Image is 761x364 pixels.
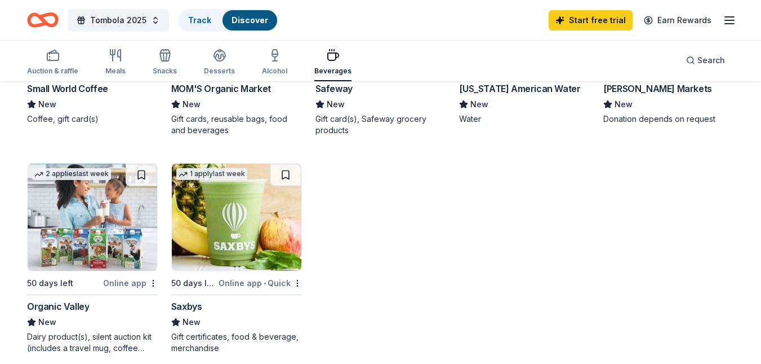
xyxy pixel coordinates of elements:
[171,163,302,354] a: Image for Saxbys1 applylast week50 days leftOnline app•QuickSaxbysNewGift certificates, food & be...
[314,67,351,76] div: Beverages
[204,44,235,81] button: Desserts
[90,14,146,27] span: Tombola 2025
[105,44,126,81] button: Meals
[27,67,78,76] div: Auction & raffle
[315,82,353,95] div: Safeway
[183,98,201,111] span: New
[697,54,725,67] span: Search
[103,276,158,290] div: Online app
[171,82,271,95] div: MOM'S Organic Market
[459,113,590,125] div: Water
[153,44,177,81] button: Snacks
[68,9,169,32] button: Tombola 2025
[178,9,278,32] button: TrackDiscover
[262,44,287,81] button: Alcohol
[232,15,268,25] a: Discover
[603,113,734,125] div: Donation depends on request
[38,315,56,329] span: New
[204,67,235,76] div: Desserts
[171,277,216,290] div: 50 days left
[637,10,718,30] a: Earn Rewards
[677,49,734,72] button: Search
[549,10,633,30] a: Start free trial
[27,44,78,81] button: Auction & raffle
[32,168,111,180] div: 2 applies last week
[27,163,158,354] a: Image for Organic Valley2 applieslast week50 days leftOnline appOrganic ValleyNewDairy product(s)...
[27,277,73,290] div: 50 days left
[262,67,287,76] div: Alcohol
[459,82,580,95] div: [US_STATE] American Water
[172,164,301,271] img: Image for Saxbys
[171,331,302,354] div: Gift certificates, food & beverage, merchandise
[171,113,302,136] div: Gift cards, reusable bags, food and beverages
[470,98,488,111] span: New
[105,67,126,76] div: Meals
[153,67,177,76] div: Snacks
[28,164,157,271] img: Image for Organic Valley
[615,98,633,111] span: New
[176,168,247,180] div: 1 apply last week
[264,279,266,288] span: •
[27,7,59,33] a: Home
[603,82,712,95] div: [PERSON_NAME] Markets
[27,113,158,125] div: Coffee, gift card(s)
[188,15,211,25] a: Track
[183,315,201,329] span: New
[27,300,89,313] div: Organic Valley
[315,113,446,136] div: Gift card(s), Safeway grocery products
[27,82,108,95] div: Small World Coffee
[171,300,202,313] div: Saxbys
[314,44,351,81] button: Beverages
[27,331,158,354] div: Dairy product(s), silent auction kit (includes a travel mug, coffee mug, freezer bag, umbrella, m...
[219,276,302,290] div: Online app Quick
[327,98,345,111] span: New
[38,98,56,111] span: New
